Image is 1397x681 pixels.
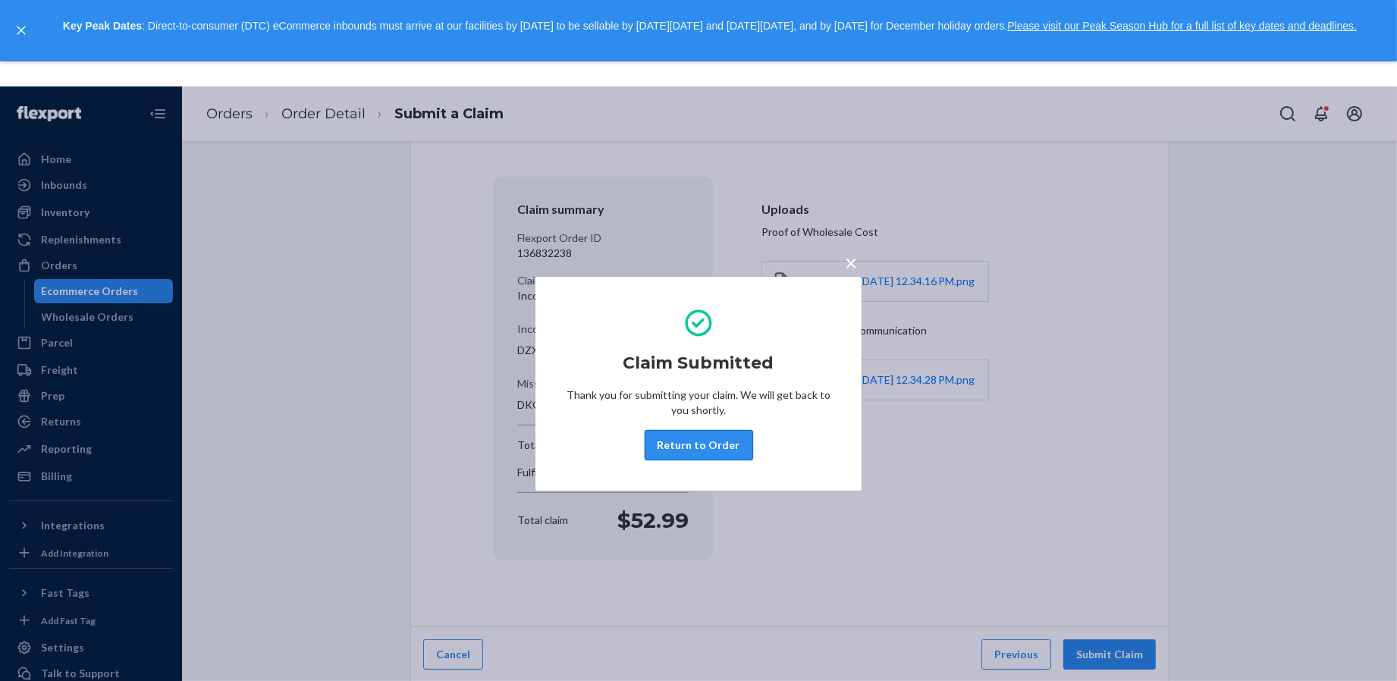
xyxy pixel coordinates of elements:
[36,11,67,24] span: Chat
[645,430,753,460] button: Return to Order
[1007,20,1357,32] a: Please visit our Peak Season Hub for a full list of key dates and deadlines.
[36,14,1383,39] p: : Direct-to-consumer (DTC) eCommerce inbounds must arrive at our facilities by [DATE] to be sella...
[623,351,774,375] h2: Claim Submitted
[14,23,29,38] button: close,
[845,249,857,275] span: ×
[63,20,142,32] strong: Key Peak Dates
[566,388,831,418] p: Thank you for submitting your claim. We will get back to you shortly.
